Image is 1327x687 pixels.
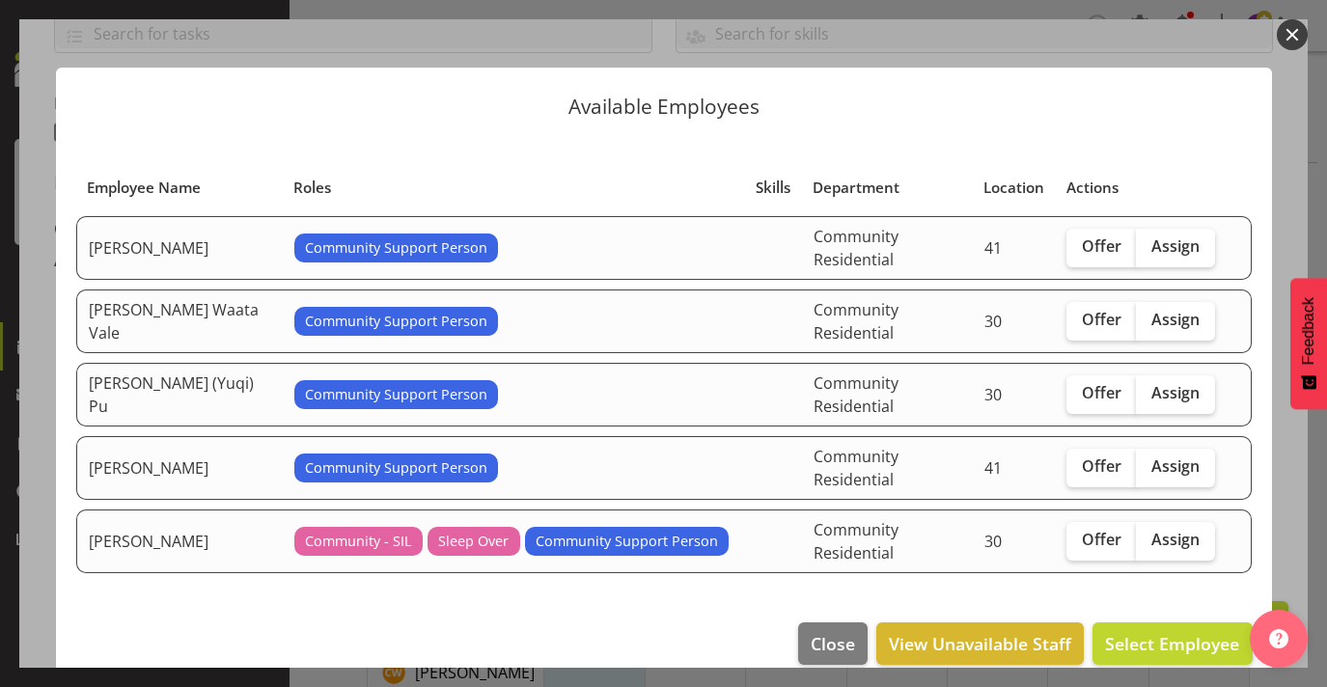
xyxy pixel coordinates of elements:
span: Assign [1151,456,1200,476]
span: Offer [1082,236,1121,256]
span: Community Support Person [536,531,718,552]
span: Offer [1082,530,1121,549]
button: Feedback - Show survey [1290,278,1327,409]
span: Offer [1082,456,1121,476]
span: 30 [984,311,1002,332]
span: Select Employee [1105,632,1239,655]
span: 30 [984,384,1002,405]
span: Assign [1151,530,1200,549]
span: Assign [1151,236,1200,256]
span: Employee Name [87,177,201,199]
span: Community Residential [814,446,898,490]
span: Department [813,177,899,199]
button: Select Employee [1092,622,1252,665]
span: 41 [984,457,1002,479]
span: Community Support Person [305,384,487,405]
span: Assign [1151,383,1200,402]
span: Community - SIL [305,531,412,552]
td: [PERSON_NAME] Waata Vale [76,289,283,353]
span: Community Residential [814,519,898,563]
span: Community Residential [814,226,898,270]
span: Sleep Over [438,531,509,552]
span: Community Support Person [305,311,487,332]
span: Close [811,631,855,656]
span: Assign [1151,310,1200,329]
button: View Unavailable Staff [876,622,1084,665]
span: Community Residential [814,372,898,417]
span: Actions [1066,177,1119,199]
span: Community Support Person [305,457,487,479]
span: Roles [293,177,331,199]
span: 41 [984,237,1002,259]
span: 30 [984,531,1002,552]
img: help-xxl-2.png [1269,629,1288,648]
span: Community Residential [814,299,898,343]
span: Community Support Person [305,237,487,259]
td: [PERSON_NAME] [76,436,283,500]
td: [PERSON_NAME] (Yuqi) Pu [76,363,283,426]
td: [PERSON_NAME] [76,509,283,573]
button: Close [798,622,868,665]
span: View Unavailable Staff [889,631,1071,656]
span: Offer [1082,383,1121,402]
span: Feedback [1300,297,1317,365]
span: Skills [756,177,790,199]
span: Offer [1082,310,1121,329]
td: [PERSON_NAME] [76,216,283,280]
span: Location [983,177,1044,199]
p: Available Employees [75,96,1253,117]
